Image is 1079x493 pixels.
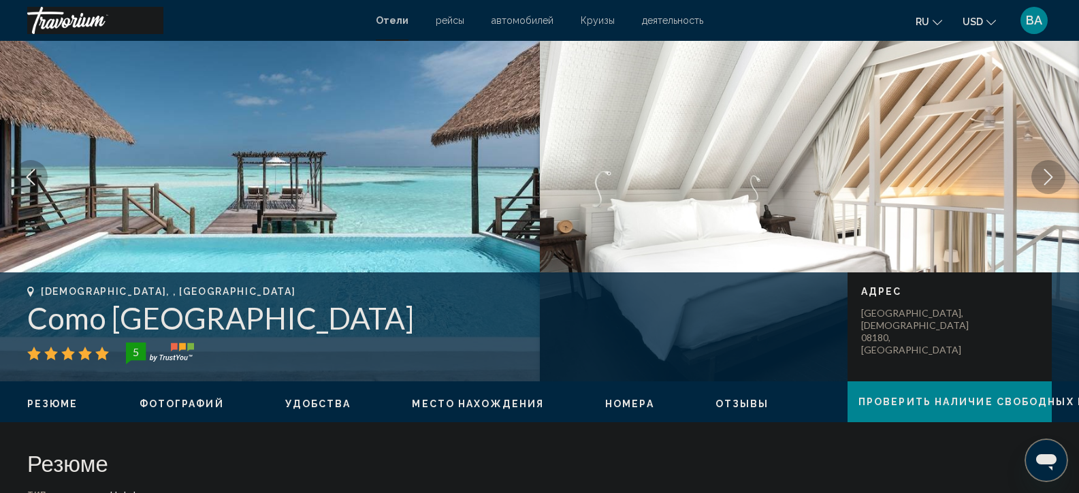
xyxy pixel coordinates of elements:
[285,398,351,410] button: Удобства
[140,398,224,409] span: Фотографий
[715,398,769,410] button: Отзывы
[436,15,464,26] a: рейсы
[41,286,296,297] span: [DEMOGRAPHIC_DATA], , [GEOGRAPHIC_DATA]
[27,398,78,409] span: Резюме
[715,398,769,409] span: Отзывы
[492,15,553,26] a: автомобилей
[963,16,983,27] span: USD
[122,344,149,360] div: 5
[916,16,929,27] span: ru
[285,398,351,409] span: Удобства
[140,398,224,410] button: Фотографий
[916,12,942,31] button: Change language
[27,300,834,336] h1: Como [GEOGRAPHIC_DATA]
[1026,14,1042,27] span: BA
[861,307,970,356] p: [GEOGRAPHIC_DATA], [DEMOGRAPHIC_DATA] 08180, [GEOGRAPHIC_DATA]
[642,15,703,26] a: деятельность
[412,398,544,409] span: Место нахождения
[963,12,996,31] button: Change currency
[848,381,1052,422] button: Проверить наличие свободных мест
[27,7,362,34] a: Travorium
[412,398,544,410] button: Место нахождения
[1016,6,1052,35] button: User Menu
[861,286,1038,297] p: адрес
[14,160,48,194] button: Previous image
[126,343,194,364] img: trustyou-badge-hor.svg
[1031,160,1065,194] button: Next image
[376,15,408,26] a: Отели
[27,398,78,410] button: Резюме
[605,398,654,410] button: Номера
[581,15,615,26] a: Круизы
[27,449,1052,477] h2: Резюме
[605,398,654,409] span: Номера
[1025,439,1068,482] iframe: Button to launch messaging window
